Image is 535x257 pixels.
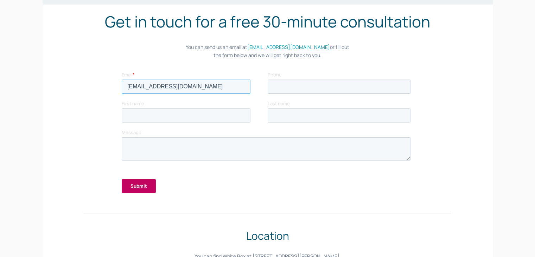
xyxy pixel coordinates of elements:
[84,43,451,59] p: You can send us an email at or fill out the form below and we will get right back to you.
[84,228,451,244] h2: Location
[122,71,413,199] iframe: Form 0
[84,10,451,33] h1: Get in touch for a free 30-minute consultation
[247,44,330,51] a: [EMAIL_ADDRESS][DOMAIN_NAME]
